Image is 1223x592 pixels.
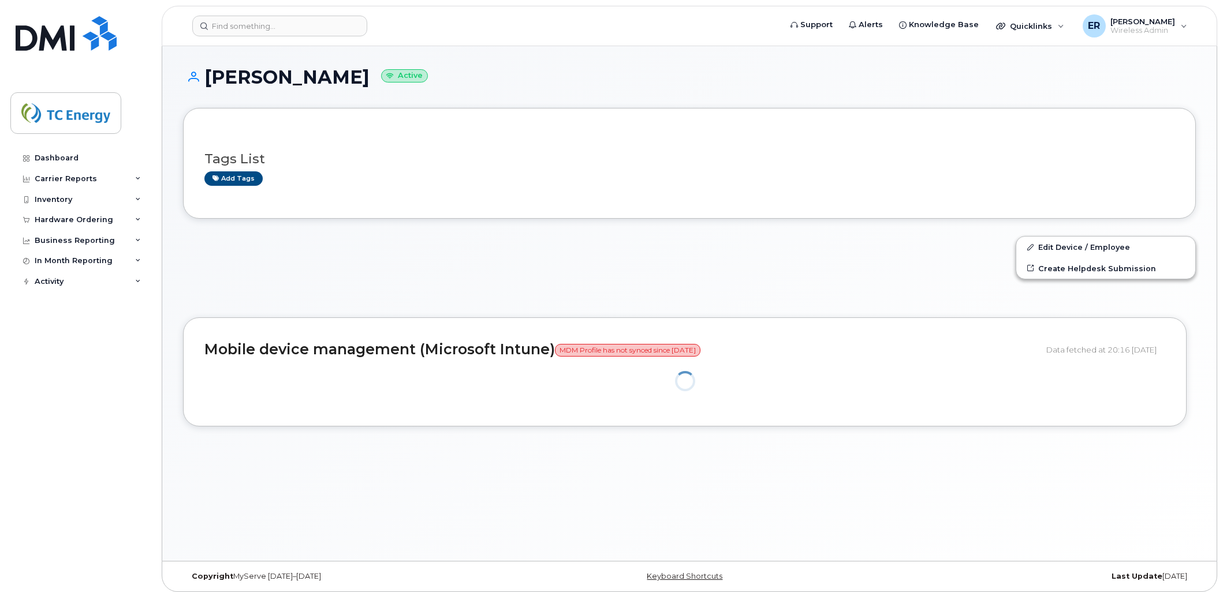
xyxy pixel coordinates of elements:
[183,572,521,581] div: MyServe [DATE]–[DATE]
[1016,258,1195,279] a: Create Helpdesk Submission
[1112,572,1162,580] strong: Last Update
[1046,339,1165,361] div: Data fetched at 20:16 [DATE]
[555,344,700,357] span: MDM Profile has not synced since [DATE]
[381,69,428,83] small: Active
[192,572,233,580] strong: Copyright
[204,152,1174,166] h3: Tags List
[858,572,1196,581] div: [DATE]
[647,572,722,580] a: Keyboard Shortcuts
[204,342,1038,358] h2: Mobile device management (Microsoft Intune)
[204,171,263,186] a: Add tags
[1016,237,1195,257] a: Edit Device / Employee
[183,67,1196,87] h1: [PERSON_NAME]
